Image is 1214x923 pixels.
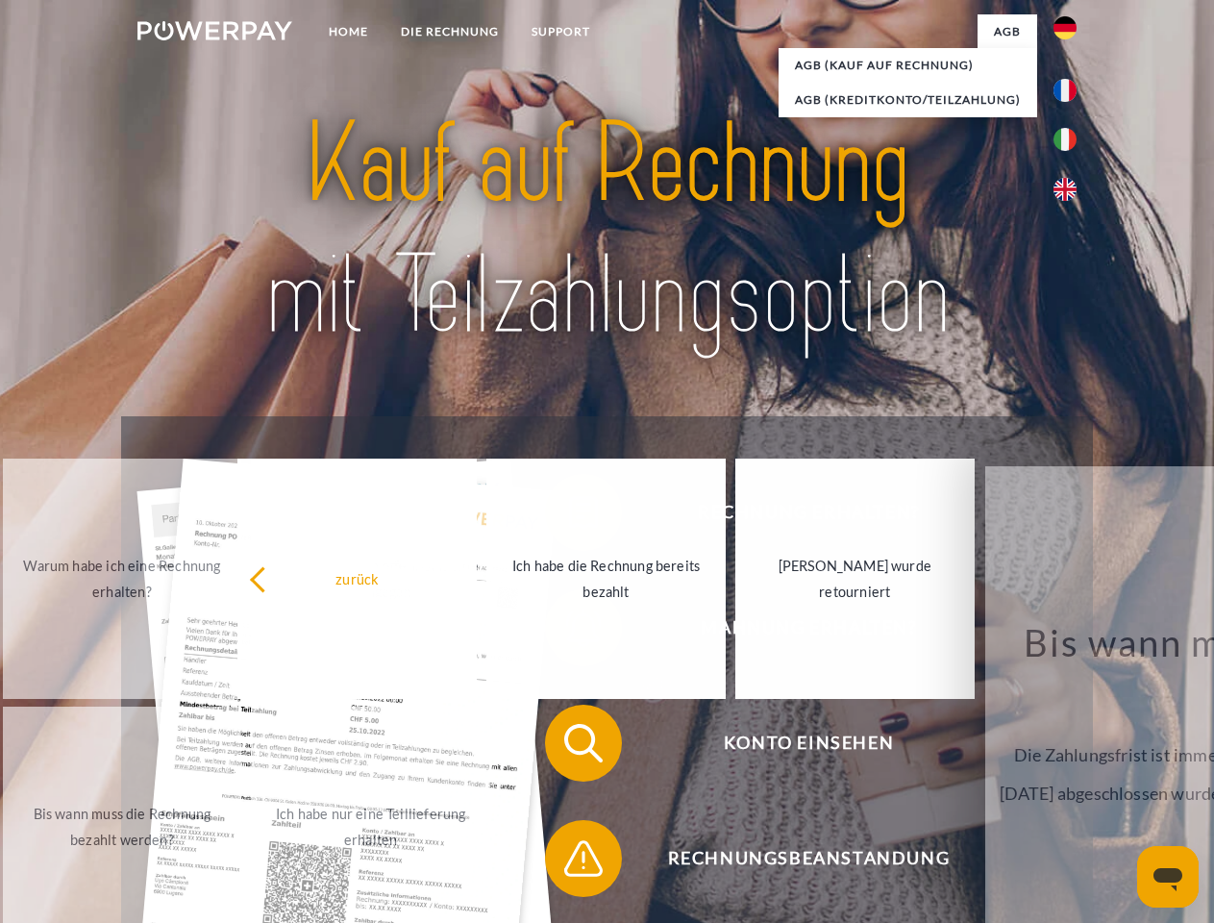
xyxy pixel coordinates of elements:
[137,21,292,40] img: logo-powerpay-white.svg
[1053,79,1077,102] img: fr
[573,705,1044,782] span: Konto einsehen
[14,801,231,853] div: Bis wann muss die Rechnung bezahlt werden?
[559,719,607,767] img: qb_search.svg
[1137,846,1199,908] iframe: Schaltfläche zum Öffnen des Messaging-Fensters
[262,801,479,853] div: Ich habe nur eine Teillieferung erhalten
[14,553,231,605] div: Warum habe ich eine Rechnung erhalten?
[184,92,1030,368] img: title-powerpay_de.svg
[545,705,1045,782] button: Konto einsehen
[249,565,465,591] div: zurück
[1053,178,1077,201] img: en
[312,14,384,49] a: Home
[779,48,1037,83] a: AGB (Kauf auf Rechnung)
[747,553,963,605] div: [PERSON_NAME] wurde retourniert
[779,83,1037,117] a: AGB (Kreditkonto/Teilzahlung)
[573,820,1044,897] span: Rechnungsbeanstandung
[545,820,1045,897] button: Rechnungsbeanstandung
[978,14,1037,49] a: agb
[559,835,607,883] img: qb_warning.svg
[498,553,714,605] div: Ich habe die Rechnung bereits bezahlt
[384,14,515,49] a: DIE RECHNUNG
[515,14,607,49] a: SUPPORT
[1053,16,1077,39] img: de
[1053,128,1077,151] img: it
